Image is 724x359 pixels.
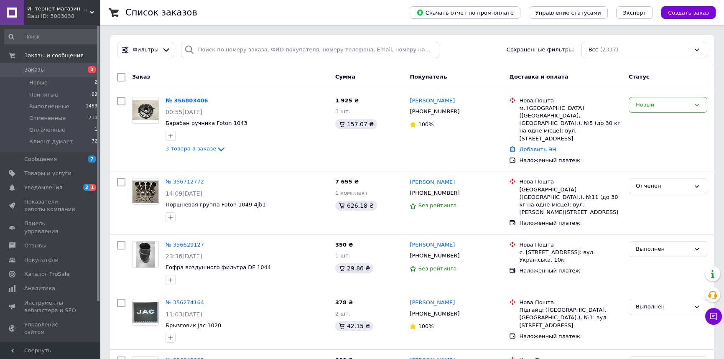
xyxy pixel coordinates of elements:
[408,188,461,199] div: [PHONE_NUMBER]
[29,103,69,110] span: Выполненные
[416,9,514,16] span: Скачать отчет по пром-оплате
[335,201,377,211] div: 626.18 ₴
[519,157,622,164] div: Наложенный платеж
[24,299,77,314] span: Инструменты вебмастера и SEO
[335,321,373,331] div: 42.15 ₴
[418,121,433,127] span: 100%
[88,155,96,163] span: 7
[133,302,158,323] img: Фото товару
[132,299,159,326] a: Фото товару
[166,322,221,328] a: Брызговик Jac 1020
[24,66,45,74] span: Заказы
[166,120,247,126] a: Барабан ручника Foton 1043
[529,6,608,19] button: Управление статусами
[89,184,96,191] span: 1
[166,299,204,306] a: № 356274164
[29,79,48,87] span: Новые
[92,138,97,145] span: 72
[410,241,455,249] a: [PERSON_NAME]
[132,74,150,80] span: Заказ
[418,202,456,209] span: Без рейтинга
[166,201,266,208] a: Поршневая группа Foton 1049 4jb1
[410,6,520,19] button: Скачать отчет по пром-оплате
[335,190,368,196] span: 1 комплект
[418,265,456,272] span: Без рейтинга
[166,311,202,318] span: 11:03[DATE]
[335,97,359,104] span: 1 925 ₴
[24,155,57,163] span: Сообщения
[519,146,556,153] a: Добавить ЭН
[507,46,575,54] span: Сохраненные фильтры:
[335,311,350,317] span: 2 шт.
[166,264,271,270] a: Гофра воздушного фильтра DF 1044
[24,184,62,191] span: Уведомления
[519,186,622,216] div: [GEOGRAPHIC_DATA] ([GEOGRAPHIC_DATA].), №11 (до 30 кг на одне місце): вул. [PERSON_NAME][STREET_A...
[166,178,204,185] a: № 356712772
[136,242,156,267] img: Фото товару
[629,74,650,80] span: Статус
[335,178,359,185] span: 7 655 ₴
[636,245,690,254] div: Выполнен
[24,285,55,292] span: Аналитика
[24,270,69,278] span: Каталог ProSale
[410,178,455,186] a: [PERSON_NAME]
[661,6,716,19] button: Создать заказ
[410,97,455,105] a: [PERSON_NAME]
[519,241,622,249] div: Нова Пошта
[24,321,77,336] span: Управление сайтом
[133,100,158,120] img: Фото товару
[29,126,65,134] span: Оплаченные
[519,333,622,340] div: Наложенный платеж
[519,178,622,186] div: Нова Пошта
[181,42,440,58] input: Поиск по номеру заказа, ФИО покупателя, номеру телефона, Email, номеру накладной
[623,10,646,16] span: Экспорт
[335,242,353,248] span: 350 ₴
[132,97,159,124] a: Фото товару
[519,299,622,306] div: Нова Пошта
[166,97,208,104] a: № 356803406
[519,219,622,227] div: Наложенный платеж
[24,52,84,59] span: Заказы и сообщения
[653,9,716,15] a: Создать заказ
[509,74,568,80] span: Доставка и оплата
[335,74,355,80] span: Сумма
[89,115,97,122] span: 710
[519,306,622,329] div: Підгайці ([GEOGRAPHIC_DATA], [GEOGRAPHIC_DATA].), №1: вул. [STREET_ADDRESS]
[410,299,455,307] a: [PERSON_NAME]
[24,170,71,177] span: Товары и услуги
[94,126,97,134] span: 1
[29,115,66,122] span: Отмененные
[335,108,350,115] span: 3 шт.
[92,91,97,99] span: 99
[335,119,377,129] div: 157.07 ₴
[600,46,618,53] span: (2337)
[83,184,90,191] span: 2
[519,267,622,275] div: Наложенный платеж
[86,103,97,110] span: 1453
[519,97,622,104] div: Нова Пошта
[408,106,461,117] div: [PHONE_NUMBER]
[27,5,90,13] span: Интернет-магазин "Авто Эксперт Плюс"
[636,101,690,109] div: Новый
[133,46,159,54] span: Фильтры
[410,74,447,80] span: Покупатель
[166,253,202,260] span: 23:36[DATE]
[133,181,158,203] img: Фото товару
[705,308,722,325] button: Чат с покупателем
[636,182,690,191] div: Отменен
[636,303,690,311] div: Выполнен
[166,242,204,248] a: № 356629127
[24,198,77,213] span: Показатели работы компании
[125,8,197,18] h1: Список заказов
[519,249,622,264] div: с. [STREET_ADDRESS]: вул. Українська, 10к
[94,79,97,87] span: 2
[408,308,461,319] div: [PHONE_NUMBER]
[335,299,353,306] span: 378 ₴
[418,323,433,329] span: 100%
[29,138,73,145] span: Клиент думает
[132,178,159,205] a: Фото товару
[4,29,98,44] input: Поиск
[166,146,216,152] span: 3 товара в заказе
